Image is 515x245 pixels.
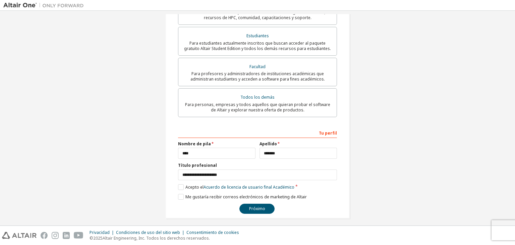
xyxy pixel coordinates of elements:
[2,232,37,239] img: altair_logo.svg
[190,71,325,82] font: Para profesores y administradores de instituciones académicas que administran estudiantes y acced...
[240,94,275,100] font: Todos los demás
[41,232,48,239] img: facebook.svg
[246,33,269,39] font: Estudiantes
[116,230,180,235] font: Condiciones de uso del sitio web
[190,9,325,20] font: Para clientes existentes que buscan acceder a descargas de software, recursos de HPC, comunidad, ...
[319,130,337,136] font: Tu perfil
[184,40,331,51] font: Para estudiantes actualmente inscritos que buscan acceder al paquete gratuito Altair Student Edit...
[260,141,277,147] font: Apellido
[103,235,210,241] font: Altair Engineering, Inc. Todos los derechos reservados.
[239,204,275,214] button: Próximo
[204,184,272,190] font: Acuerdo de licencia de usuario final
[52,232,59,239] img: instagram.svg
[3,2,87,9] img: Altair Uno
[249,206,265,211] font: Próximo
[90,230,110,235] font: Privacidad
[178,162,217,168] font: Título profesional
[186,230,239,235] font: Consentimiento de cookies
[74,232,83,239] img: youtube.svg
[185,102,330,113] font: Para personas, empresas y todos aquellos que quieran probar el software de Altair y explorar nues...
[178,141,211,147] font: Nombre de pila
[185,184,204,190] font: Acepto el
[185,194,307,200] font: Me gustaría recibir correos electrónicos de marketing de Altair
[63,232,70,239] img: linkedin.svg
[273,184,294,190] font: Académico
[90,235,93,241] font: ©
[93,235,103,241] font: 2025
[249,64,266,69] font: Facultad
